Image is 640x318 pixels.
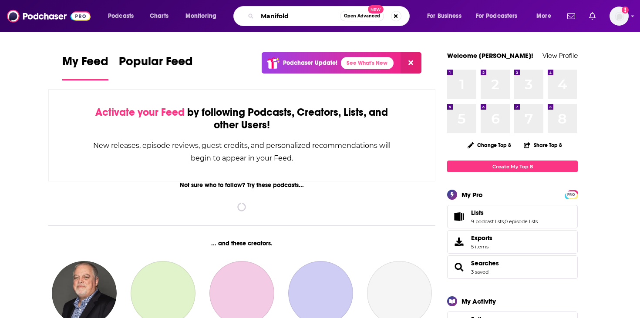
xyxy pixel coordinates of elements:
[119,54,193,74] span: Popular Feed
[610,7,629,26] button: Show profile menu
[62,54,108,80] a: My Feed
[505,218,538,224] a: 0 episode lists
[150,10,168,22] span: Charts
[242,6,418,26] div: Search podcasts, credits, & more...
[450,236,468,248] span: Exports
[447,51,533,60] a: Welcome [PERSON_NAME]!
[283,59,337,67] p: Podchaser Update!
[471,244,492,250] span: 5 items
[421,9,472,23] button: open menu
[622,7,629,13] svg: Add a profile image
[610,7,629,26] img: User Profile
[340,11,384,21] button: Open AdvancedNew
[476,10,518,22] span: For Podcasters
[566,191,576,197] a: PRO
[471,209,484,217] span: Lists
[471,234,492,242] span: Exports
[95,106,185,119] span: Activate your Feed
[48,181,435,189] div: Not sure who to follow? Try these podcasts...
[427,10,461,22] span: For Business
[48,240,435,247] div: ... and these creators.
[108,10,134,22] span: Podcasts
[471,209,538,217] a: Lists
[257,9,340,23] input: Search podcasts, credits, & more...
[523,137,563,154] button: Share Top 8
[564,9,579,23] a: Show notifications dropdown
[471,269,488,275] a: 3 saved
[536,10,551,22] span: More
[144,9,174,23] a: Charts
[462,140,516,151] button: Change Top 8
[119,54,193,80] a: Popular Feed
[610,7,629,26] span: Logged in as derettb
[471,259,499,267] a: Searches
[504,218,505,224] span: ,
[586,9,599,23] a: Show notifications dropdown
[461,191,483,199] div: My Pro
[461,297,496,305] div: My Activity
[92,106,391,131] div: by following Podcasts, Creators, Lists, and other Users!
[447,230,578,254] a: Exports
[450,211,468,223] a: Lists
[471,218,504,224] a: 9 podcast lists
[447,205,578,228] span: Lists
[102,9,145,23] button: open menu
[542,51,578,60] a: View Profile
[470,9,530,23] button: open menu
[7,8,91,24] img: Podchaser - Follow, Share and Rate Podcasts
[185,10,216,22] span: Monitoring
[62,54,108,74] span: My Feed
[368,5,384,13] span: New
[450,261,468,273] a: Searches
[341,57,394,69] a: See What's New
[530,9,562,23] button: open menu
[344,14,380,18] span: Open Advanced
[92,139,391,164] div: New releases, episode reviews, guest credits, and personalized recommendations will begin to appe...
[447,255,578,279] span: Searches
[179,9,228,23] button: open menu
[447,161,578,172] a: Create My Top 8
